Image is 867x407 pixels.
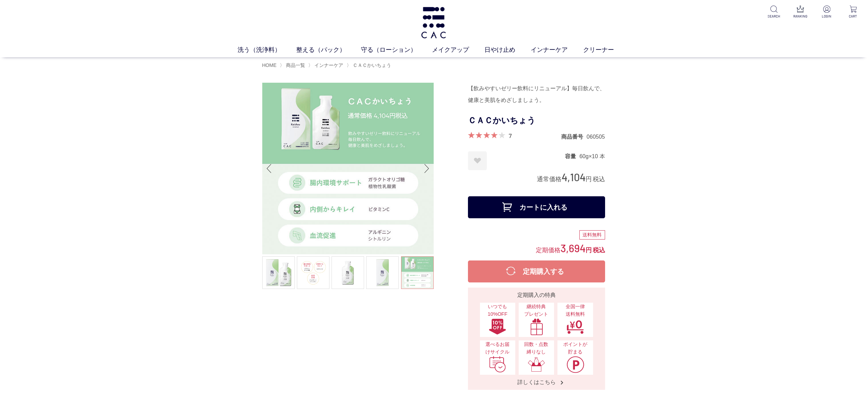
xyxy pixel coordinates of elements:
a: 守る（ローション） [361,45,432,55]
span: ＣＡＣかいちょう [353,62,391,68]
span: 全国一律 送料無料 [561,303,589,318]
div: 【飲みやすいゼリー飲料にリニューアル】毎日飲んで、健康と美肌をめざしましょう。 [468,83,605,106]
img: 継続特典プレゼント [528,318,545,335]
dd: 60g×10 本 [579,153,605,160]
a: 商品一覧 [285,62,305,68]
dt: 商品番号 [561,133,587,140]
span: 税込 [593,247,605,254]
span: ポイントが貯まる [561,341,589,356]
div: Next slide [420,155,434,182]
img: 回数・点数縛りなし [528,356,545,373]
p: CART [845,14,862,19]
a: 7 [509,132,512,139]
span: インナーケア [314,62,343,68]
button: カートに入れる [468,196,605,218]
a: LOGIN [818,5,835,19]
span: 3,694 [561,242,586,254]
a: ＣＡＣかいちょう [351,62,391,68]
span: 選べるお届けサイクル [483,341,512,356]
span: 定期価格 [536,246,561,254]
img: logo [420,7,447,38]
a: 洗う（洗浄料） [238,45,296,55]
div: 定期購入の特典 [471,291,602,299]
span: 4,104 [562,171,586,183]
span: 通常価格 [537,176,562,183]
li: 〉 [308,62,345,69]
img: 選べるお届けサイクル [489,356,506,373]
h1: ＣＡＣかいちょう [468,113,605,128]
a: CART [845,5,862,19]
a: クリーナー [583,45,629,55]
img: いつでも10%OFF [489,318,506,335]
a: インナーケア [313,62,343,68]
p: RANKING [792,14,809,19]
dd: 060505 [587,133,605,140]
a: HOME [262,62,277,68]
span: いつでも10%OFF [483,303,512,318]
a: メイクアップ [432,45,484,55]
img: 全国一律送料無料 [566,318,584,335]
span: 詳しくはこちら [510,379,563,386]
span: 回数・点数縛りなし [522,341,551,356]
span: 継続特典 プレゼント [522,303,551,318]
a: お気に入りに登録する [468,151,487,170]
a: 日やけ止め [484,45,531,55]
span: 円 [586,176,592,183]
li: 〉 [347,62,393,69]
p: SEARCH [766,14,782,19]
p: LOGIN [818,14,835,19]
button: 定期購入する [468,260,605,282]
a: SEARCH [766,5,782,19]
a: 定期購入の特典 いつでも10%OFFいつでも10%OFF 継続特典プレゼント継続特典プレゼント 全国一律送料無料全国一律送料無料 選べるお届けサイクル選べるお届けサイクル 回数・点数縛りなし回数... [468,288,605,390]
a: RANKING [792,5,809,19]
img: ＣＡＣかいちょう [262,83,434,254]
dt: 容量 [565,153,579,160]
span: 税込 [593,176,605,183]
li: 〉 [280,62,307,69]
span: 円 [586,247,592,254]
div: Previous slide [262,155,276,182]
div: 送料無料 [579,230,605,240]
a: 整える（パック） [296,45,361,55]
a: インナーケア [531,45,583,55]
span: 商品一覧 [286,62,305,68]
img: ポイントが貯まる [566,356,584,373]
